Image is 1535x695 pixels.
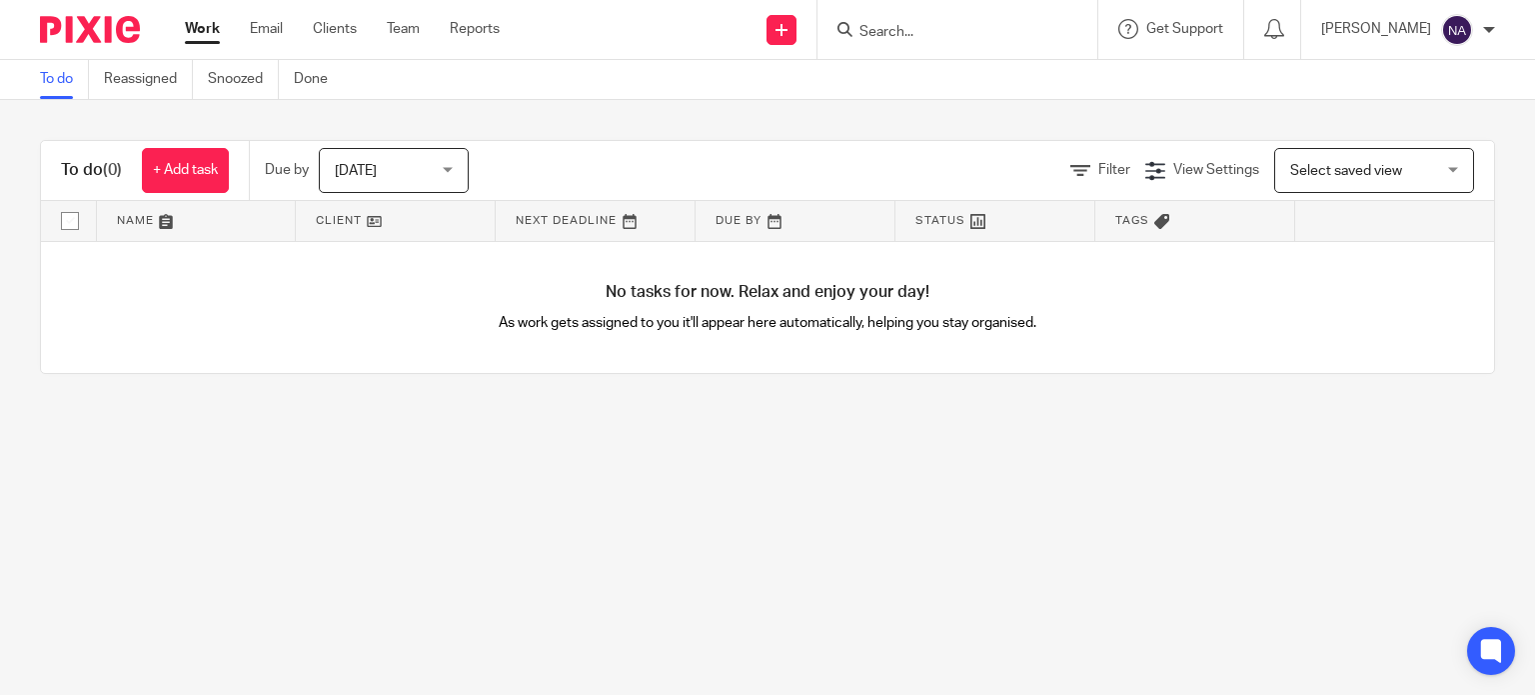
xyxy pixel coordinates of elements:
span: (0) [103,162,122,178]
h4: No tasks for now. Relax and enjoy your day! [41,282,1494,303]
a: Team [387,19,420,39]
a: Clients [313,19,357,39]
span: Filter [1098,163,1130,177]
input: Search [857,24,1037,42]
span: Tags [1115,215,1149,226]
h1: To do [61,160,122,181]
a: To do [40,60,89,99]
a: Reassigned [104,60,193,99]
span: [DATE] [335,164,377,178]
span: View Settings [1173,163,1259,177]
span: Select saved view [1290,164,1402,178]
p: As work gets assigned to you it'll appear here automatically, helping you stay organised. [405,313,1131,333]
img: Pixie [40,16,140,43]
p: Due by [265,160,309,180]
a: Snoozed [208,60,279,99]
span: Get Support [1146,22,1223,36]
p: [PERSON_NAME] [1321,19,1431,39]
a: Done [294,60,343,99]
a: + Add task [142,148,229,193]
a: Email [250,19,283,39]
a: Work [185,19,220,39]
a: Reports [450,19,500,39]
img: svg%3E [1441,14,1473,46]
